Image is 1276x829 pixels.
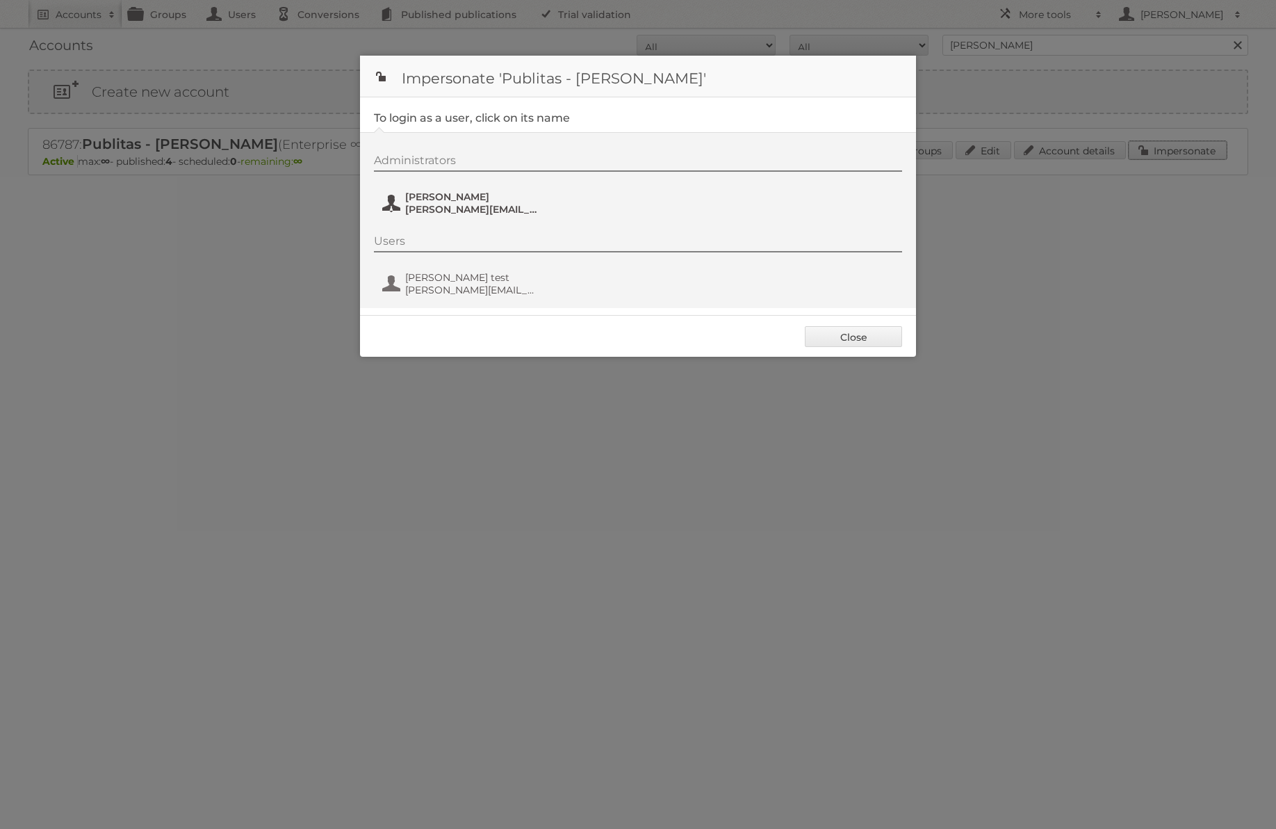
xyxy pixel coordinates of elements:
[405,203,540,216] span: [PERSON_NAME][EMAIL_ADDRESS][DOMAIN_NAME]
[405,284,540,296] span: [PERSON_NAME][EMAIL_ADDRESS][DOMAIN_NAME]
[374,154,902,172] div: Administrators
[374,111,570,124] legend: To login as a user, click on its name
[405,191,540,203] span: [PERSON_NAME]
[360,56,916,97] h1: Impersonate 'Publitas - [PERSON_NAME]'
[381,270,544,298] button: [PERSON_NAME] test [PERSON_NAME][EMAIL_ADDRESS][DOMAIN_NAME]
[374,234,902,252] div: Users
[405,271,540,284] span: [PERSON_NAME] test
[805,326,902,347] a: Close
[381,189,544,217] button: [PERSON_NAME] [PERSON_NAME][EMAIL_ADDRESS][DOMAIN_NAME]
